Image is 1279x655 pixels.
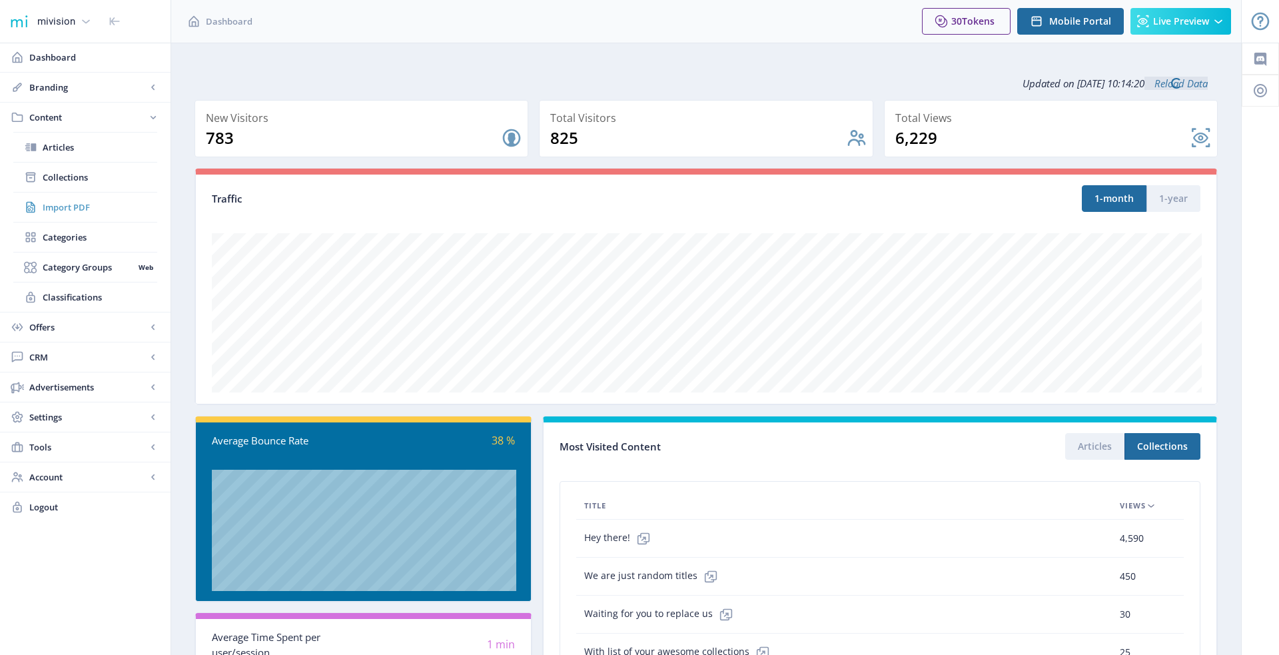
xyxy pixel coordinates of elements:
div: Most Visited Content [560,436,880,457]
span: 4,590 [1120,530,1144,546]
span: Settings [29,410,147,424]
span: Content [29,111,147,124]
a: Category GroupsWeb [13,253,157,282]
span: Classifications [43,291,157,304]
span: Articles [43,141,157,154]
a: Collections [13,163,157,192]
a: Categories [13,223,157,252]
span: Live Preview [1153,16,1209,27]
button: 1-month [1082,185,1146,212]
span: Categories [43,231,157,244]
div: Total Views [895,109,1212,127]
a: Import PDF [13,193,157,222]
span: Mobile Portal [1049,16,1111,27]
span: Branding [29,81,147,94]
div: Traffic [212,191,706,207]
span: Tools [29,440,147,454]
div: 6,229 [895,127,1190,149]
nb-badge: Web [134,261,157,274]
span: Waiting for you to replace us [584,601,739,628]
span: Advertisements [29,380,147,394]
span: 38 % [492,433,515,448]
span: Import PDF [43,201,157,214]
div: New Visitors [206,109,522,127]
span: Views [1120,498,1146,514]
span: Account [29,470,147,484]
div: mivision [37,7,75,36]
button: 1-year [1146,185,1200,212]
span: Dashboard [29,51,160,64]
span: Hey there! [584,525,657,552]
span: Dashboard [206,15,252,28]
a: Articles [13,133,157,162]
span: Offers [29,321,147,334]
button: Articles [1065,433,1124,460]
span: Logout [29,500,160,514]
span: Category Groups [43,261,134,274]
a: Reload Data [1144,77,1208,90]
span: Title [584,498,606,514]
div: 783 [206,127,501,149]
button: Collections [1124,433,1200,460]
a: Classifications [13,283,157,312]
span: Tokens [962,15,995,27]
span: 450 [1120,568,1136,584]
button: Live Preview [1130,8,1231,35]
span: CRM [29,350,147,364]
div: 825 [550,127,845,149]
div: Average Bounce Rate [212,433,364,448]
span: 30 [1120,606,1130,622]
button: Mobile Portal [1017,8,1124,35]
div: Total Visitors [550,109,867,127]
div: Updated on [DATE] 10:14:20 [195,67,1218,100]
span: Collections [43,171,157,184]
div: 1 min [364,637,516,652]
span: We are just random titles [584,563,724,590]
button: 30Tokens [922,8,1011,35]
img: 1f20cf2a-1a19-485c-ac21-848c7d04f45b.png [8,11,29,32]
